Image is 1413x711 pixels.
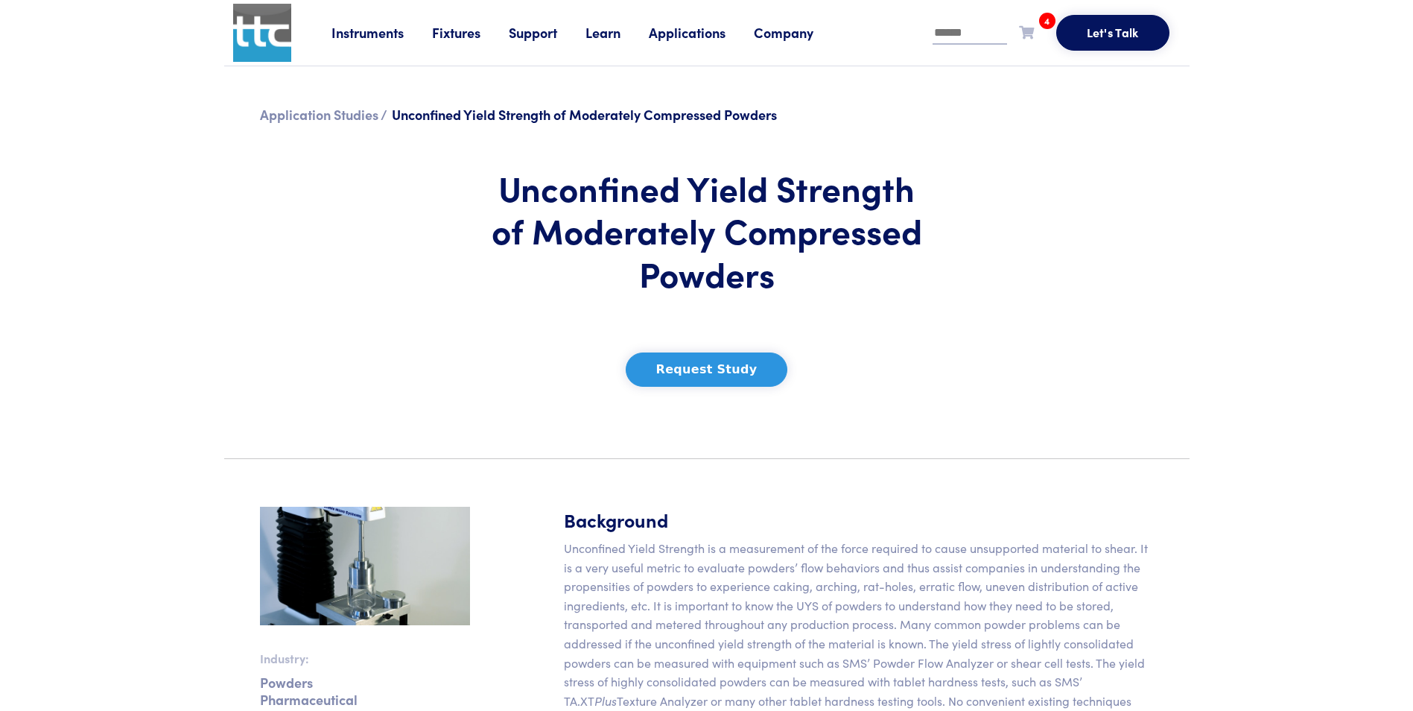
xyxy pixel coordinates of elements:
em: Plus [594,692,617,709]
a: Support [509,23,585,42]
h1: Unconfined Yield Strength of Moderately Compressed Powders [488,166,926,295]
a: 4 [1019,22,1034,41]
button: Let's Talk [1056,15,1169,51]
a: Fixtures [432,23,509,42]
a: Instruments [331,23,432,42]
a: Learn [585,23,649,42]
img: ttc_logo_1x1_v1.0.png [233,4,291,62]
span: 4 [1039,13,1055,29]
p: Pharmaceutical [260,697,470,702]
a: Company [754,23,842,42]
span: Unconfined Yield Strength of Moderately Compressed Powders [392,105,777,124]
a: Applications [649,23,754,42]
p: Industry: [260,649,470,669]
h5: Background [564,507,1154,533]
p: Powders [260,680,470,685]
a: Application Studies / [260,105,387,124]
button: Request Study [626,353,788,387]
